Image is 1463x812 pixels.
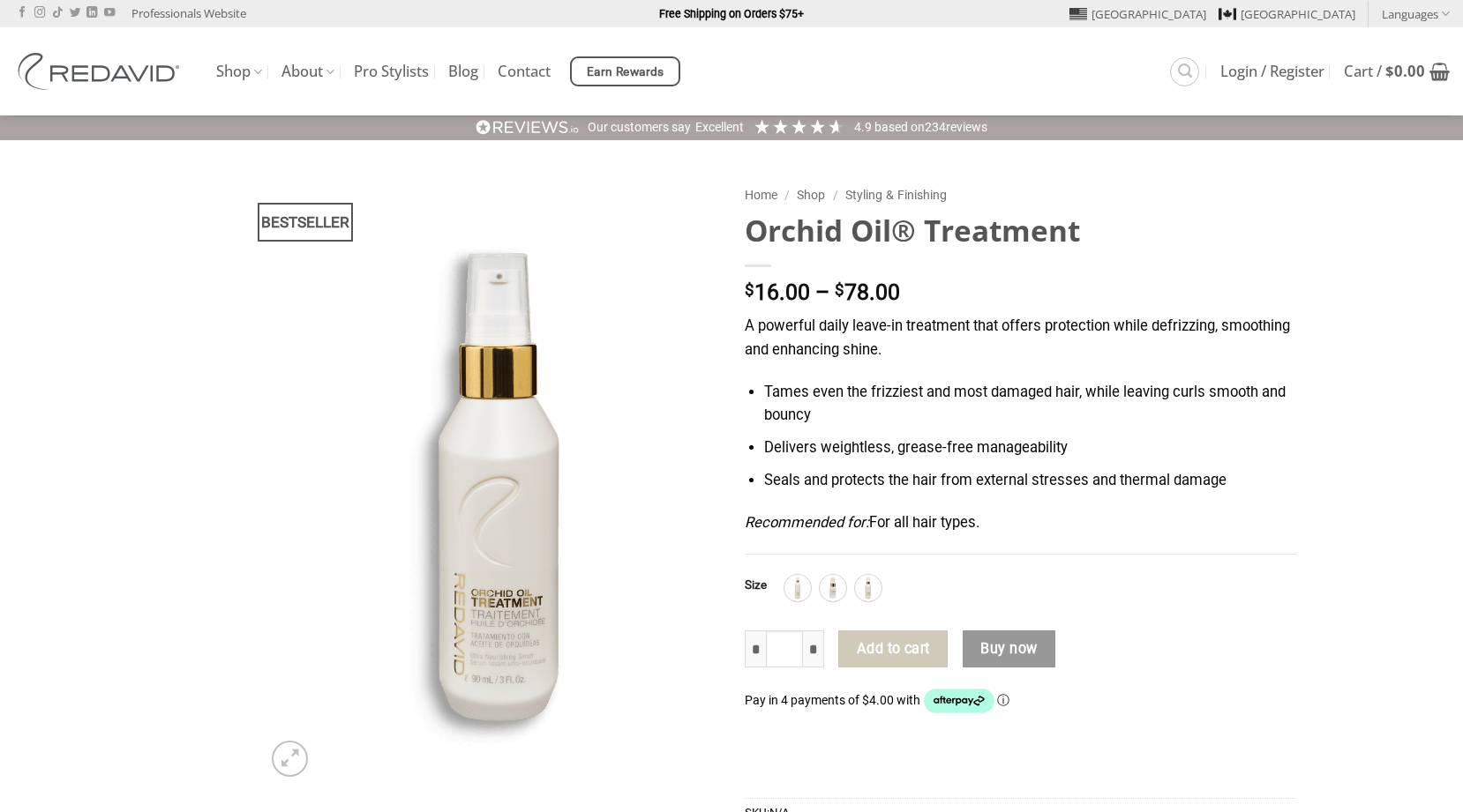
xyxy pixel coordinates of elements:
[764,436,1296,460] li: Delivers weightless, grease-free manageability
[745,315,1296,361] p: A powerful daily leave-in treatment that offers protection while defrizzing, smoothing and enhanc...
[845,188,947,202] a: Styling & Finishing
[745,693,923,707] span: Pay in 4 payments of $4.00 with
[1069,1,1206,27] a: [GEOGRAPHIC_DATA]
[498,56,551,87] a: Contact
[17,7,27,19] a: Follow on Facebook
[745,579,767,592] label: Size
[963,630,1055,667] button: Buy now
[86,7,97,19] a: Follow on LinkedIn
[835,282,844,299] span: $
[784,575,811,601] div: 250ml
[797,188,825,202] a: Shop
[52,7,63,19] a: Follow on TikTok
[1382,1,1450,26] a: Languages
[803,630,824,667] input: Increase quantity of Orchid Oil® Treatment
[766,630,803,667] input: Product quantity
[1344,64,1425,78] span: Cart /
[753,117,845,136] div: 4.91 Stars
[1385,61,1425,81] bdi: 0.00
[13,53,190,90] img: REDAVID Salon Products | United States
[745,188,777,202] a: Home
[1170,57,1199,86] a: Search
[104,7,115,19] a: Follow on YouTube
[659,7,804,20] strong: Free Shipping on Orders $75+
[448,56,478,87] a: Blog
[838,630,948,667] button: Add to cart
[587,63,664,82] span: Earn Rewards
[745,279,810,305] bdi: 16.00
[695,119,744,137] div: Excellent
[1219,1,1355,27] a: [GEOGRAPHIC_DATA]
[925,120,946,134] span: 234
[1220,56,1324,87] a: Login / Register
[745,282,754,299] span: $
[835,279,900,305] bdi: 78.00
[1344,52,1450,91] a: View cart
[997,693,1009,707] a: Information - Opens a dialog
[1385,61,1394,81] span: $
[745,212,1296,250] h1: Orchid Oil® Treatment
[764,381,1296,428] li: Tames even the frizziest and most damaged hair, while leaving curls smooth and bouncy
[272,741,307,776] a: Zoom
[745,630,766,667] input: Reduce quantity of Orchid Oil® Treatment
[874,120,925,134] span: Based on
[261,176,718,786] img: REDAVID Orchid Oil Treatment 90ml
[764,469,1296,493] li: Seals and protects the hair from external stresses and thermal damage
[946,120,987,134] span: reviews
[854,120,874,134] span: 4.9
[815,279,829,305] span: –
[588,119,691,137] div: Our customers say
[833,188,838,202] span: /
[216,55,262,89] a: Shop
[822,577,844,600] img: 30ml
[745,514,869,531] em: Recommended for:
[786,577,809,600] img: 250ml
[855,575,882,601] div: 90ml
[570,56,680,86] a: Earn Rewards
[784,188,790,202] span: /
[281,55,334,89] a: About
[34,7,45,19] a: Follow on Instagram
[1220,64,1324,78] span: Login / Register
[476,119,580,136] img: REVIEWS.io
[745,185,1296,205] nav: Breadcrumb
[354,56,429,87] a: Pro Stylists
[70,7,80,19] a: Follow on Twitter
[857,577,880,600] img: 90ml
[745,511,1296,535] p: For all hair types.
[820,575,846,601] div: 30ml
